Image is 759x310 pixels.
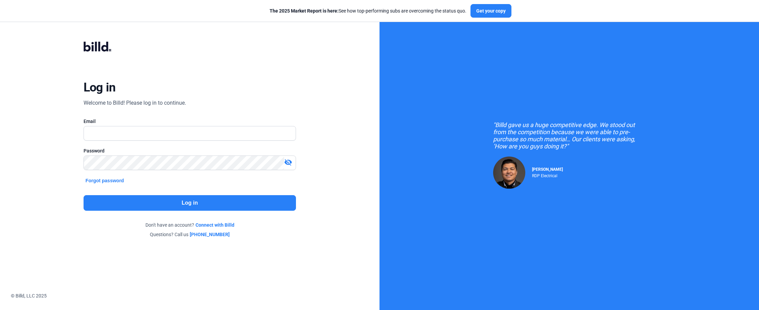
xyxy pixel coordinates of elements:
div: Welcome to Billd! Please log in to continue. [84,99,186,107]
span: The 2025 Market Report is here: [270,8,339,14]
button: Get your copy [470,4,511,18]
span: [PERSON_NAME] [532,167,563,172]
div: Password [84,147,296,154]
div: "Billd gave us a huge competitive edge. We stood out from the competition because we were able to... [493,121,645,150]
div: Don't have an account? [84,222,296,228]
a: Connect with Billd [195,222,234,228]
mat-icon: visibility_off [284,158,292,166]
img: Raul Pacheco [493,157,525,189]
div: Log in [84,80,116,95]
button: Forgot password [84,177,126,184]
div: See how top-performing subs are overcoming the status quo. [270,7,466,14]
a: [PHONE_NUMBER] [190,231,230,238]
button: Log in [84,195,296,211]
div: Questions? Call us [84,231,296,238]
div: RDP Electrical [532,172,563,178]
div: Email [84,118,296,125]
